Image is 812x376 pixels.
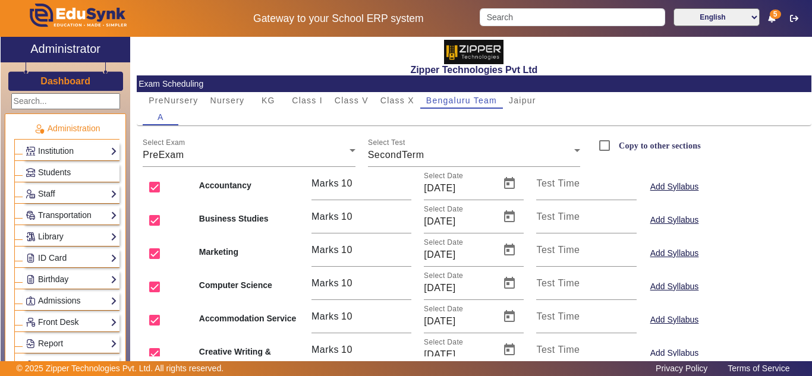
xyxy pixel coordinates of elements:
button: Open calendar [495,203,524,231]
img: 36227e3f-cbf6-4043-b8fc-b5c5f2957d0a [444,40,503,64]
a: Administrator [1,37,130,62]
input: Select Date [424,314,493,328]
span: PreNursery [149,96,198,105]
span: Jaipur [509,96,536,105]
span: Marks [311,311,339,321]
a: Terms of Service [722,361,795,376]
img: Students.png [26,168,35,177]
button: Add Syllabus [649,346,700,361]
img: Inventory.png [26,361,35,369]
mat-label: Test Time [536,345,580,355]
span: Marks [311,345,339,355]
span: Class I [292,96,323,105]
mat-label: Test Time [536,178,580,188]
b: Accountancy [199,179,299,192]
input: Test Time [536,281,636,295]
mat-label: Select Date [424,272,463,280]
span: Inventory [38,360,73,369]
input: Select Date [424,214,493,229]
b: Marketing [199,246,299,258]
b: Accommodation Service [199,312,299,325]
h5: Gateway to your School ERP system [210,12,468,25]
input: Search [480,8,665,26]
span: Marks [311,211,339,222]
span: SecondTerm [368,150,424,160]
span: Class X [380,96,414,105]
button: Add Syllabus [649,246,700,261]
input: Select Date [424,281,493,295]
p: Administration [14,122,119,135]
span: Marks [311,178,339,188]
a: Inventory [26,358,117,372]
button: Open calendar [495,169,524,198]
input: Test Time [536,347,636,362]
button: Open calendar [495,269,524,298]
button: Open calendar [495,236,524,264]
span: KG [262,96,275,105]
span: Class V [335,96,369,105]
input: Test Time [536,181,636,195]
img: Administration.png [34,124,45,134]
button: Add Syllabus [649,312,700,327]
mat-label: Test Time [536,211,580,222]
span: Students [38,168,71,177]
input: Select Date [424,248,493,262]
span: PreExam [143,150,184,160]
mat-label: Test Time [536,245,580,255]
a: Privacy Policy [650,361,713,376]
mat-label: Select Exam [143,139,185,147]
h2: Administrator [30,42,100,56]
input: Test Time [536,314,636,328]
span: 5 [770,10,781,19]
label: Copy to other sections [616,141,701,151]
button: Open calendar [495,336,524,364]
span: Bengaluru Team [426,96,497,105]
span: Marks [311,245,339,255]
b: Creative Writing & Translation Studies [199,346,299,371]
p: © 2025 Zipper Technologies Pvt. Ltd. All rights reserved. [17,362,224,375]
mat-label: Select Date [424,239,463,247]
a: Students [26,166,117,179]
span: A [158,113,164,121]
mat-label: Test Time [536,278,580,288]
input: Test Time [536,214,636,229]
button: Add Syllabus [649,213,700,228]
mat-label: Select Date [424,172,463,180]
button: Open calendar [495,302,524,331]
a: Dashboard [40,75,91,87]
mat-label: Select Test [368,139,405,147]
mat-label: Select Date [424,305,463,313]
input: Select Date [424,347,493,362]
h2: Zipper Technologies Pvt Ltd [137,64,811,75]
b: Business Studies [199,213,299,225]
input: Search... [11,93,120,109]
b: Computer Science [199,279,299,292]
input: Test Time [536,248,636,262]
mat-label: Select Date [424,339,463,346]
mat-label: Select Date [424,206,463,213]
button: Add Syllabus [649,279,700,294]
span: Marks [311,278,339,288]
mat-label: Test Time [536,311,580,321]
mat-card-header: Exam Scheduling [137,75,811,92]
h3: Dashboard [40,75,90,87]
input: Select Date [424,181,493,195]
button: Add Syllabus [649,179,700,194]
span: Nursery [210,96,245,105]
